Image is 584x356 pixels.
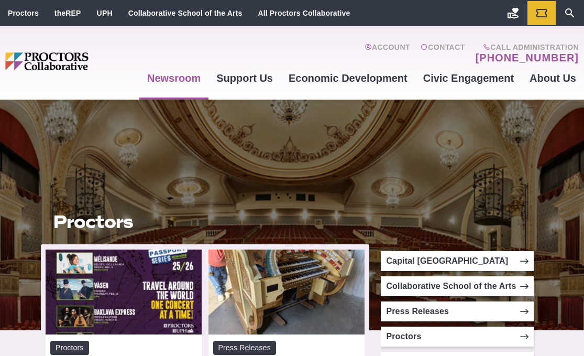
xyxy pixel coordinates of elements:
[365,43,410,64] a: Account
[381,301,534,321] a: Press Releases
[522,64,584,92] a: About Us
[50,341,89,355] span: Proctors
[213,341,276,355] span: Press Releases
[476,51,579,64] a: [PHONE_NUMBER]
[472,43,579,51] span: Call Administration
[415,64,522,92] a: Civic Engagement
[53,212,357,232] h1: Proctors
[258,9,350,17] a: All Proctors Collaborative
[381,276,534,296] a: Collaborative School of the Arts
[281,64,415,92] a: Economic Development
[381,327,534,347] a: Proctors
[381,251,534,271] a: Capital [GEOGRAPHIC_DATA]
[97,9,113,17] a: UPH
[128,9,243,17] a: Collaborative School of the Arts
[5,52,139,70] img: Proctors logo
[8,9,39,17] a: Proctors
[208,64,281,92] a: Support Us
[139,64,208,92] a: Newsroom
[421,43,465,64] a: Contact
[556,1,584,25] a: Search
[54,9,81,17] a: theREP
